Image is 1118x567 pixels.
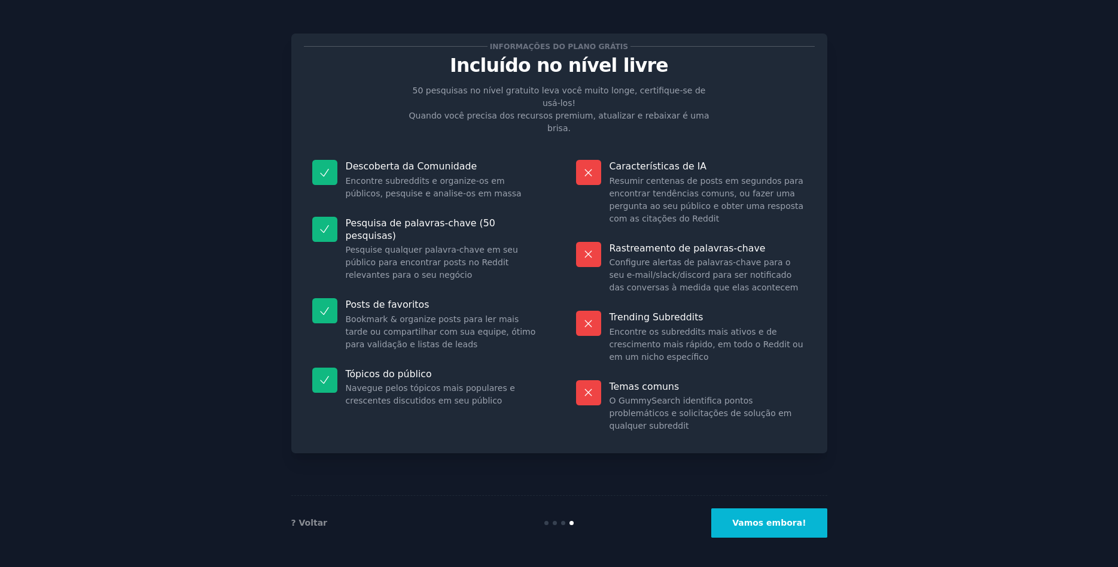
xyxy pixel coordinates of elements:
dd: Bookmark & organize posts para ler mais tarde ou compartilhar com sua equipe, ótimo para validaçã... [346,313,543,351]
dd: Pesquise qualquer palavra-chave em seu público para encontrar posts no Reddit relevantes para o s... [346,244,543,281]
p: Temas comuns [610,380,806,393]
p: Descoberta da Comunidade [346,160,543,172]
p: 50 pesquisas no nível gratuito leva você muito longe, certifique-se de usá-los! Quando você preci... [409,84,710,135]
dd: O GummySearch identifica pontos problemáticos e solicitações de solução em qualquer subreddit [610,395,806,432]
dd: Encontre subreddits e organize-os em públicos, pesquise e analise-os em massa [346,175,543,200]
p: Pesquisa de palavras-chave (50 pesquisas) [346,217,543,242]
dd: Encontre os subreddits mais ativos e de crescimento mais rápido, em todo o Reddit ou em um nicho ... [610,326,806,363]
p: Tópicos do público [346,368,543,380]
p: Posts de favoritos [346,298,543,311]
dd: Navegue pelos tópicos mais populares e crescentes discutidos em seu público [346,382,543,407]
p: Trending Subreddits [610,311,806,323]
p: Características de IA [610,160,806,172]
p: Rastreamento de palavras-chave [610,242,806,254]
dd: Resumir centenas de posts em segundos para encontrar tendências comuns, ou fazer uma pergunta ao ... [610,175,806,225]
button: Vamos embora! [711,508,827,538]
p: Incluído no nível livre [304,55,815,76]
span: Informações do plano grátis [488,40,630,53]
a: ? Voltar [291,518,328,527]
dd: Configure alertas de palavras-chave para o seu e-mail/slack/discord para ser notificado das conve... [610,256,806,294]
